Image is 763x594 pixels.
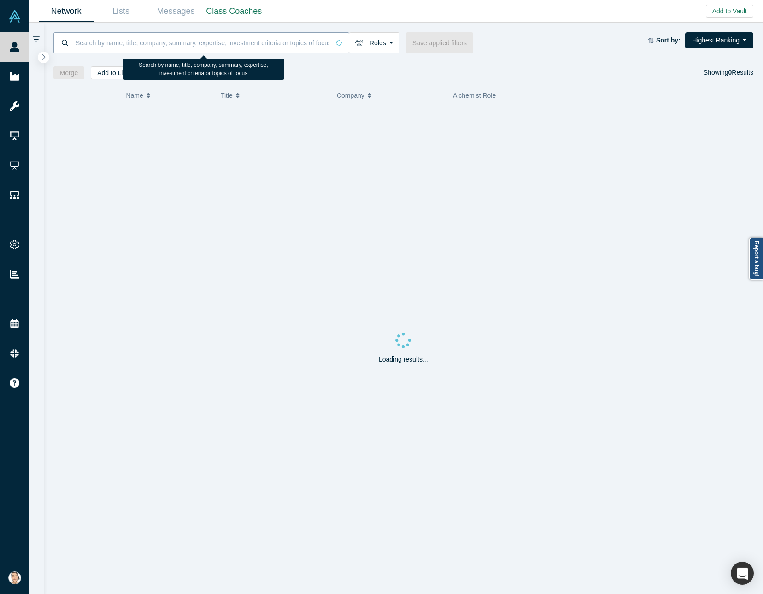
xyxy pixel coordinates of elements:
p: Loading results... [379,355,428,364]
span: Title [221,86,233,105]
button: Add to Vault [706,5,753,18]
span: Company [337,86,364,105]
div: Showing [704,66,753,79]
input: Search by name, title, company, summary, expertise, investment criteria or topics of focus [75,32,329,53]
img: Natasha Lowery's Account [8,571,21,584]
button: Add to List [91,66,134,79]
button: Name [126,86,211,105]
a: Messages [148,0,203,22]
button: Roles [349,32,399,53]
a: Network [39,0,94,22]
a: Class Coaches [203,0,265,22]
a: Report a bug! [749,238,763,280]
img: Alchemist Vault Logo [8,10,21,23]
button: Save applied filters [406,32,473,53]
strong: 0 [728,69,732,76]
a: Lists [94,0,148,22]
button: Highest Ranking [685,32,753,48]
span: Alchemist Role [453,92,496,99]
button: Title [221,86,327,105]
span: Results [728,69,753,76]
span: Name [126,86,143,105]
strong: Sort by: [656,36,681,44]
button: Company [337,86,443,105]
button: Merge [53,66,85,79]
